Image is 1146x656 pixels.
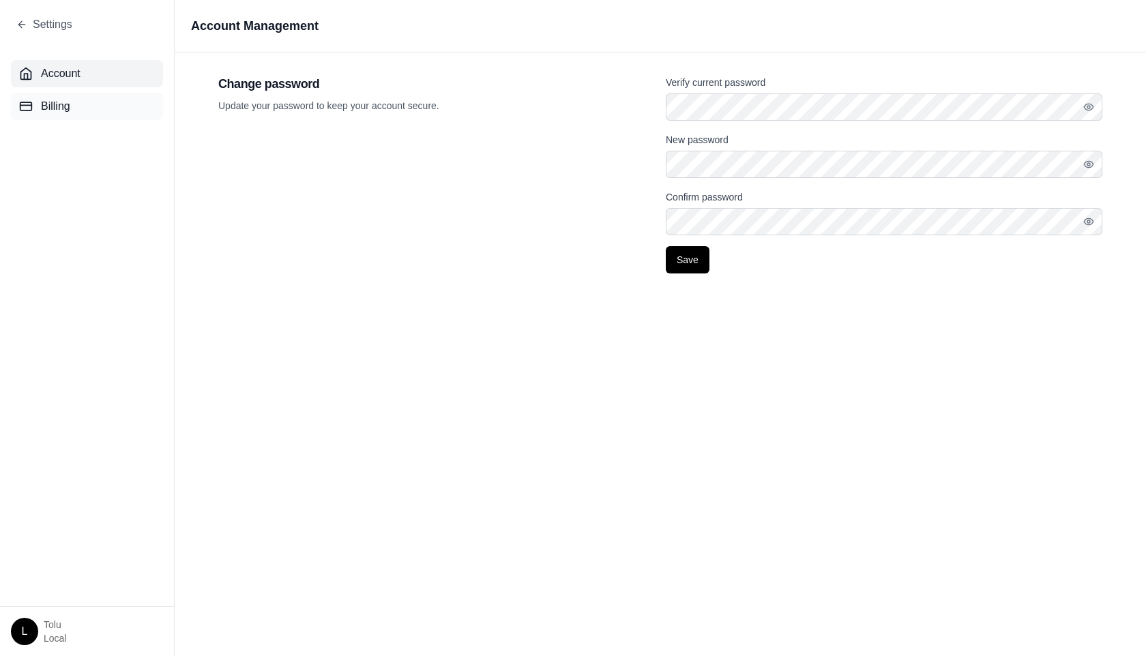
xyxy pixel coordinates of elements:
span: Account [41,65,80,82]
span: tolu [44,618,66,631]
button: Account [11,60,163,87]
button: Billing [11,93,163,120]
button: Settings [16,16,72,33]
span: Settings [33,16,72,33]
label: Confirm password [666,192,743,203]
h2: Change password [218,74,655,93]
div: L [11,618,38,645]
label: New password [666,134,729,145]
span: Local [44,631,66,645]
button: Save [666,246,709,273]
label: Verify current password [666,77,765,88]
span: Billing [41,98,70,115]
p: Update your password to keep your account secure. [218,99,655,113]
